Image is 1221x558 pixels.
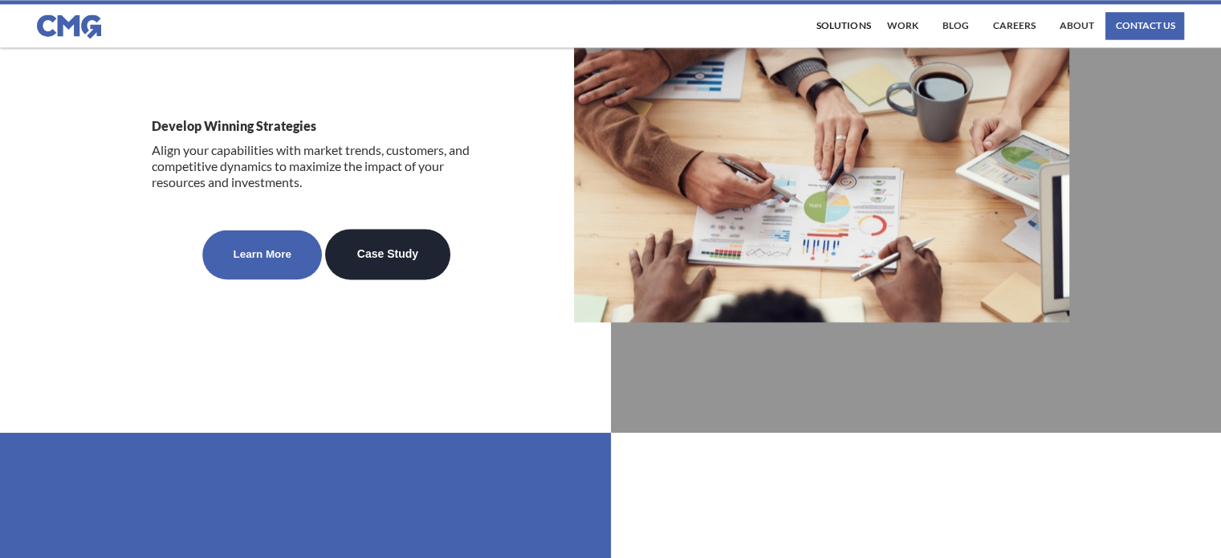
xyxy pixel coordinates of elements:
img: CMG logo in blue. [37,14,101,39]
p: Align your capabilities with market trends, customers, and competitive dynamics to maximize the i... [152,142,499,190]
a: work [882,12,922,39]
div: Solutions [816,21,870,31]
a: About [1055,12,1097,39]
a: Case Study [325,229,450,280]
a: Learn More [202,230,322,279]
a: Careers [988,12,1039,39]
div: contact us [1115,21,1174,31]
h2: Develop Winning Strategies [152,118,499,134]
a: Blog [938,12,972,39]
